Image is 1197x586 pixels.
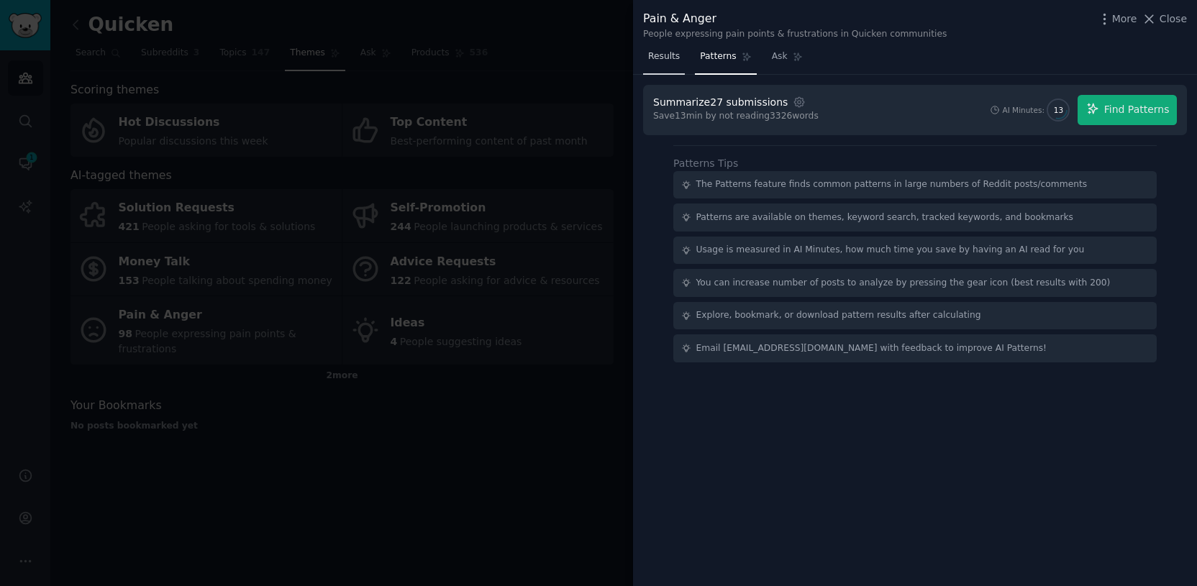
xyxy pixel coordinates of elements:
span: More [1112,12,1137,27]
div: Summarize 27 submissions [653,95,788,110]
span: 13 [1054,105,1063,115]
a: Patterns [695,45,756,75]
button: Find Patterns [1078,95,1177,125]
div: Usage is measured in AI Minutes, how much time you save by having an AI read for you [696,244,1085,257]
a: Ask [767,45,808,75]
div: Explore, bookmark, or download pattern results after calculating [696,309,981,322]
div: Pain & Anger [643,10,947,28]
span: Patterns [700,50,736,63]
button: Close [1142,12,1187,27]
div: You can increase number of posts to analyze by pressing the gear icon (best results with 200) [696,277,1111,290]
span: Ask [772,50,788,63]
span: Results [648,50,680,63]
div: People expressing pain points & frustrations in Quicken communities [643,28,947,41]
div: Patterns are available on themes, keyword search, tracked keywords, and bookmarks [696,211,1073,224]
div: Save 13 min by not reading 3326 words [653,110,819,123]
button: More [1097,12,1137,27]
div: Email [EMAIL_ADDRESS][DOMAIN_NAME] with feedback to improve AI Patterns! [696,342,1047,355]
div: AI Minutes: [1002,105,1044,115]
div: The Patterns feature finds common patterns in large numbers of Reddit posts/comments [696,178,1088,191]
a: Results [643,45,685,75]
span: Close [1160,12,1187,27]
label: Patterns Tips [673,157,738,169]
span: Find Patterns [1104,102,1170,117]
